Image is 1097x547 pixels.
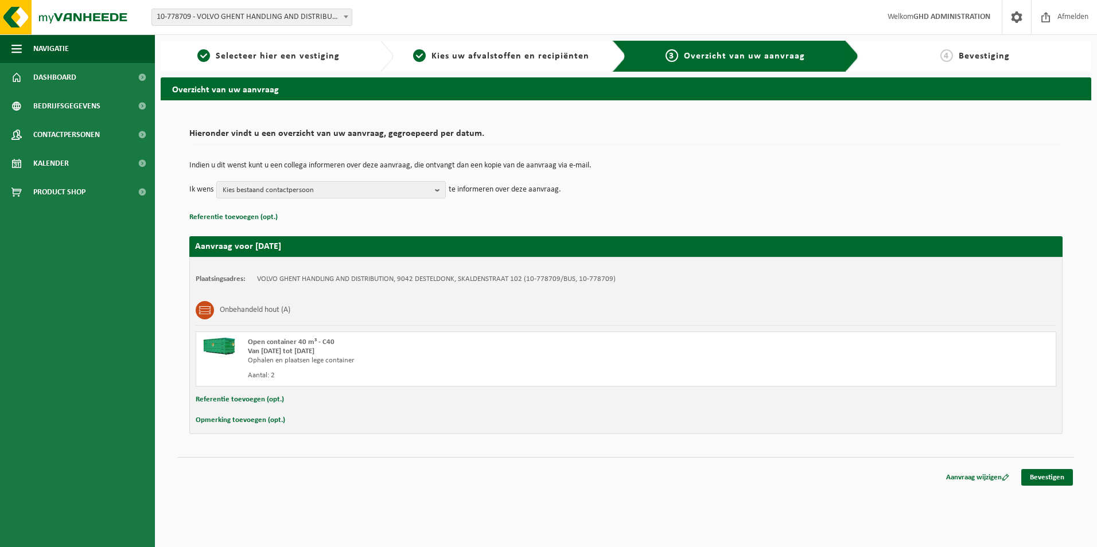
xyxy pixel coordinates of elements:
[33,178,85,206] span: Product Shop
[684,52,805,61] span: Overzicht van uw aanvraag
[248,371,672,380] div: Aantal: 2
[216,52,340,61] span: Selecteer hier een vestiging
[223,182,430,199] span: Kies bestaand contactpersoon
[197,49,210,62] span: 1
[216,181,446,198] button: Kies bestaand contactpersoon
[413,49,426,62] span: 2
[202,338,236,355] img: HK-XC-40-GN-00.png
[33,120,100,149] span: Contactpersonen
[937,469,1018,486] a: Aanvraag wijzigen
[940,49,953,62] span: 4
[1021,469,1073,486] a: Bevestigen
[195,242,281,251] strong: Aanvraag voor [DATE]
[33,63,76,92] span: Dashboard
[152,9,352,25] span: 10-778709 - VOLVO GHENT HANDLING AND DISTRIBUTION - DESTELDONK
[151,9,352,26] span: 10-778709 - VOLVO GHENT HANDLING AND DISTRIBUTION - DESTELDONK
[166,49,371,63] a: 1Selecteer hier een vestiging
[196,275,246,283] strong: Plaatsingsadres:
[189,162,1063,170] p: Indien u dit wenst kunt u een collega informeren over deze aanvraag, die ontvangt dan een kopie v...
[449,181,561,198] p: te informeren over deze aanvraag.
[189,129,1063,144] h2: Hieronder vindt u een overzicht van uw aanvraag, gegroepeerd per datum.
[196,392,284,407] button: Referentie toevoegen (opt.)
[248,356,672,365] div: Ophalen en plaatsen lege container
[431,52,589,61] span: Kies uw afvalstoffen en recipiënten
[399,49,604,63] a: 2Kies uw afvalstoffen en recipiënten
[257,275,616,284] td: VOLVO GHENT HANDLING AND DISTRIBUTION, 9042 DESTELDONK, SKALDENSTRAAT 102 (10-778709/BUS, 10-778709)
[196,413,285,428] button: Opmerking toevoegen (opt.)
[161,77,1091,100] h2: Overzicht van uw aanvraag
[33,92,100,120] span: Bedrijfsgegevens
[220,301,290,319] h3: Onbehandeld hout (A)
[959,52,1010,61] span: Bevestiging
[33,34,69,63] span: Navigatie
[33,149,69,178] span: Kalender
[189,210,278,225] button: Referentie toevoegen (opt.)
[248,338,334,346] span: Open container 40 m³ - C40
[666,49,678,62] span: 3
[189,181,213,198] p: Ik wens
[913,13,990,21] strong: GHD ADMINISTRATION
[248,347,314,355] strong: Van [DATE] tot [DATE]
